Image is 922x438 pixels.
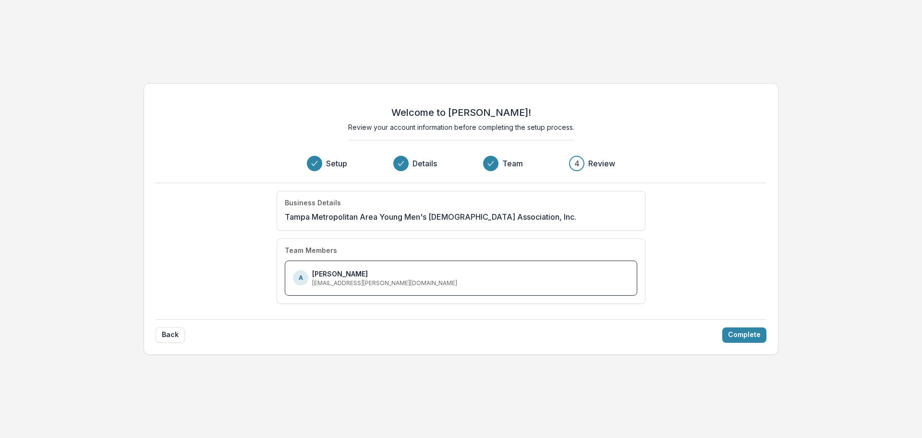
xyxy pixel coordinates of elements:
h4: Team Members [285,247,337,255]
div: Progress [307,156,615,171]
h3: Setup [326,158,347,169]
p: Review your account information before completing the setup process. [348,122,574,132]
h3: Review [588,158,615,169]
div: 4 [574,158,580,169]
p: Tampa Metropolitan Area Young Men's [DEMOGRAPHIC_DATA] Association, Inc. [285,211,576,223]
h2: Welcome to [PERSON_NAME]! [391,107,531,118]
h3: Team [502,158,523,169]
p: A [299,274,303,282]
p: [EMAIL_ADDRESS][PERSON_NAME][DOMAIN_NAME] [312,279,457,288]
p: [PERSON_NAME] [312,269,368,279]
h4: Business Details [285,199,341,207]
button: Complete [722,327,766,343]
h3: Details [412,158,437,169]
button: Back [156,327,185,343]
